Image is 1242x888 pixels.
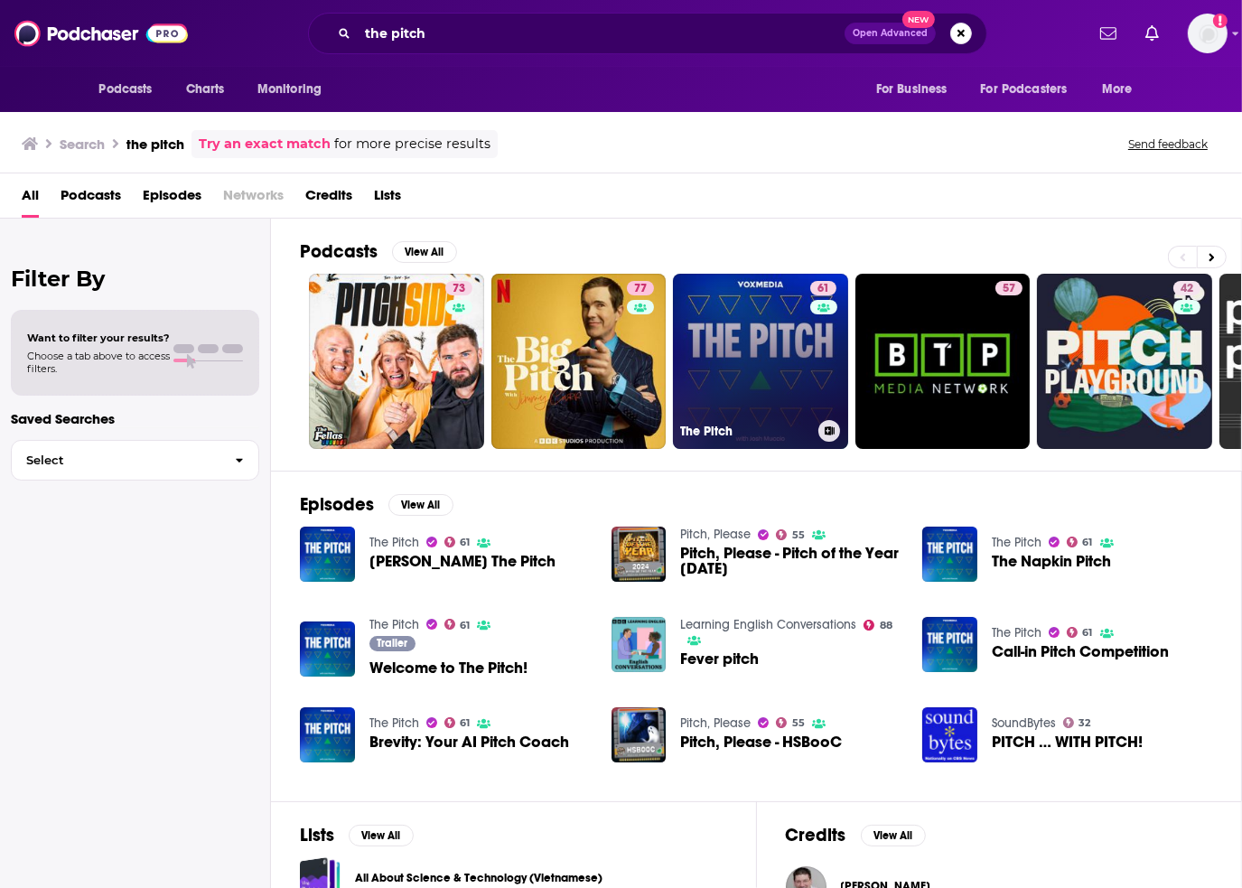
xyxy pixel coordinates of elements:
img: PITCH … WITH PITCH! [922,707,977,762]
h2: Filter By [11,266,259,292]
a: Pitch, Please - HSBooC [680,734,842,750]
a: Pitch, Please [680,527,751,542]
a: Fever pitch [680,651,759,667]
img: Pitch, Please - HSBooC [612,707,667,762]
a: All [22,181,39,218]
span: 61 [1083,538,1093,547]
span: 61 [460,538,470,547]
span: Trailer [377,638,407,649]
svg: Add a profile image [1213,14,1228,28]
span: 55 [792,531,805,539]
span: Networks [223,181,284,218]
span: Logged in as xan.giglio [1188,14,1228,53]
a: 88 [864,620,892,631]
span: 88 [880,622,892,630]
a: 73 [445,281,472,295]
span: Pitch, Please - Pitch of the Year [DATE] [680,546,901,576]
button: Open AdvancedNew [845,23,936,44]
button: open menu [245,72,345,107]
p: Saved Searches [11,410,259,427]
a: The Napkin Pitch [992,554,1111,569]
h2: Credits [786,824,846,846]
button: View All [388,494,453,516]
img: Josh Pitches The Pitch [300,527,355,582]
button: View All [349,825,414,846]
span: Podcasts [99,77,153,102]
span: 61 [460,719,470,727]
span: for more precise results [334,134,490,154]
a: CreditsView All [786,824,926,846]
a: Lists [374,181,401,218]
a: 61 [1067,627,1093,638]
a: Pitch, Please - Pitch of the Year 2024 [680,546,901,576]
a: Podcasts [61,181,121,218]
span: New [902,11,935,28]
a: 42 [1173,281,1200,295]
a: Credits [305,181,352,218]
span: Select [12,454,220,466]
span: [PERSON_NAME] The Pitch [369,554,556,569]
a: The Napkin Pitch [922,527,977,582]
span: 73 [453,280,465,298]
img: Brevity: Your AI Pitch Coach [300,707,355,762]
a: 61 [444,717,471,728]
button: Show profile menu [1188,14,1228,53]
a: Josh Pitches The Pitch [369,554,556,569]
img: Welcome to The Pitch! [300,622,355,677]
a: 77 [627,281,654,295]
a: SoundBytes [992,715,1056,731]
button: View All [392,241,457,263]
button: open menu [864,72,970,107]
span: 61 [460,622,470,630]
a: Welcome to The Pitch! [369,660,528,676]
span: For Business [876,77,948,102]
span: 77 [634,280,647,298]
a: Podchaser - Follow, Share and Rate Podcasts [14,16,188,51]
a: The Pitch [369,715,419,731]
a: 73 [309,274,484,449]
h2: Podcasts [300,240,378,263]
button: Select [11,440,259,481]
span: 32 [1079,719,1091,727]
span: Charts [186,77,225,102]
a: Show notifications dropdown [1138,18,1166,49]
img: User Profile [1188,14,1228,53]
span: Want to filter your results? [27,332,170,344]
a: 57 [995,281,1023,295]
a: The Pitch [992,625,1041,640]
span: 42 [1181,280,1193,298]
a: 57 [855,274,1031,449]
a: PITCH … WITH PITCH! [992,734,1143,750]
a: Call-in Pitch Competition [922,617,977,672]
a: 61 [810,281,836,295]
img: Fever pitch [612,617,667,672]
h2: Lists [300,824,334,846]
span: More [1102,77,1133,102]
a: Learning English Conversations [680,617,856,632]
span: For Podcasters [981,77,1068,102]
h3: The Pitch [680,424,811,439]
a: Episodes [143,181,201,218]
button: View All [861,825,926,846]
span: 57 [1003,280,1015,298]
a: The Pitch [369,617,419,632]
a: 32 [1063,717,1091,728]
button: open menu [969,72,1094,107]
span: Brevity: Your AI Pitch Coach [369,734,569,750]
button: open menu [1089,72,1155,107]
